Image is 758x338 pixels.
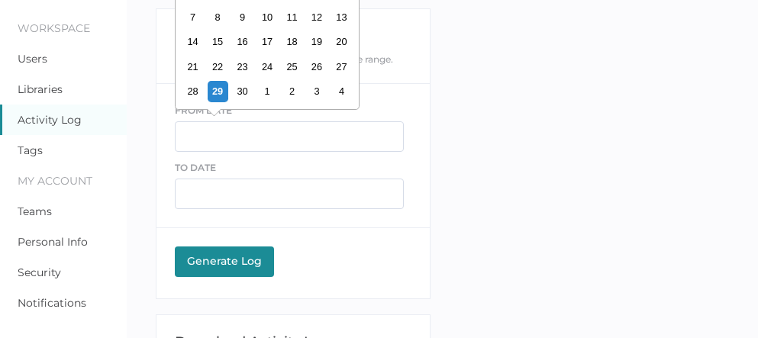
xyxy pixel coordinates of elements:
div: Choose Monday, September 29th, 2025 [207,81,227,101]
div: Choose Sunday, September 21st, 2025 [182,56,203,77]
div: Choose Monday, September 15th, 2025 [207,31,227,52]
div: Choose Friday, October 3rd, 2025 [306,81,327,101]
div: Choose Tuesday, September 9th, 2025 [231,7,252,27]
div: Choose Thursday, September 25th, 2025 [281,56,302,77]
a: Activity Log [18,113,82,127]
div: Choose Monday, September 8th, 2025 [207,7,227,27]
a: Notifications [18,296,86,310]
a: Security [18,266,61,279]
button: Generate Log [175,246,274,277]
div: Choose Thursday, October 2nd, 2025 [281,81,302,101]
div: Choose Sunday, September 14th, 2025 [182,31,203,52]
div: Choose Tuesday, September 16th, 2025 [231,31,252,52]
div: Choose Sunday, September 7th, 2025 [182,7,203,27]
div: Generate Log [182,254,266,268]
div: Choose Tuesday, September 30th, 2025 [231,81,252,101]
div: Choose Wednesday, October 1st, 2025 [256,81,277,101]
div: Choose Saturday, September 13th, 2025 [331,7,351,27]
div: Choose Friday, September 12th, 2025 [306,7,327,27]
div: Choose Monday, September 22nd, 2025 [207,56,227,77]
div: Choose Friday, September 26th, 2025 [306,56,327,77]
div: Choose Thursday, September 11th, 2025 [281,7,302,27]
div: Choose Thursday, September 18th, 2025 [281,31,302,52]
div: Choose Wednesday, September 17th, 2025 [256,31,277,52]
span: TO DATE [175,162,216,173]
a: Personal Info [18,235,88,249]
div: Choose Friday, September 19th, 2025 [306,31,327,52]
a: Users [18,52,47,66]
div: Choose Tuesday, September 23rd, 2025 [231,56,252,77]
a: Teams [18,204,52,218]
a: Tags [18,143,43,157]
div: Choose Saturday, September 27th, 2025 [331,56,351,77]
div: Choose Wednesday, September 10th, 2025 [256,7,277,27]
a: Libraries [18,82,63,96]
div: Choose Sunday, September 28th, 2025 [182,81,203,101]
div: Choose Saturday, October 4th, 2025 [331,81,351,101]
div: Choose Wednesday, September 24th, 2025 [256,56,277,77]
div: Choose Saturday, September 20th, 2025 [331,31,351,52]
